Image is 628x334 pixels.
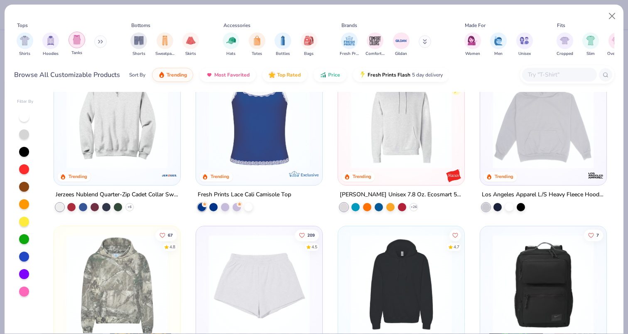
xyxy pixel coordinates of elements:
span: Unisex [518,51,531,57]
img: Hanes logo [445,167,462,184]
span: 67 [168,233,173,237]
img: Fresh Prints Image [343,35,356,47]
img: Los Angeles Apparel logo [587,167,603,184]
button: filter button [464,32,481,57]
div: filter for Unisex [516,32,533,57]
img: Cropped Image [560,36,569,45]
div: 4.7 [454,244,459,250]
img: Shirts Image [20,36,29,45]
img: Shorts Image [134,36,144,45]
button: Like [584,229,603,241]
div: filter for Slim [582,32,599,57]
div: 4.8 [170,244,176,250]
div: 4.5 [312,244,317,250]
img: Totes Image [253,36,262,45]
button: filter button [557,32,573,57]
img: flash.gif [359,72,366,78]
span: Shirts [19,51,30,57]
div: filter for Shorts [130,32,147,57]
img: 7bdc074d-834e-4bfb-ad05-961d6dbc2cb2 [314,67,424,168]
button: filter button [130,32,147,57]
div: filter for Men [490,32,507,57]
button: filter button [607,32,626,57]
div: Brands [341,22,357,29]
img: Men Image [494,36,503,45]
input: Try "T-Shirt" [527,70,591,79]
div: Jerzees Nublend Quarter-Zip Cadet Collar Sweatshirt [56,190,179,200]
img: Hoodies Image [46,36,55,45]
div: filter for Hoodies [42,32,59,57]
span: Hoodies [43,51,59,57]
button: Like [295,229,319,241]
button: filter button [17,32,33,57]
div: filter for Tanks [69,32,85,56]
span: Tanks [71,50,82,56]
span: Slim [586,51,595,57]
div: Sort By [129,71,145,79]
div: [PERSON_NAME] Unisex 7.8 Oz. Ecosmart 50/50 Pullover Hooded Sweatshirt [340,190,463,200]
div: filter for Women [464,32,481,57]
span: Women [465,51,480,57]
span: Bottles [276,51,290,57]
span: 5 day delivery [412,70,443,80]
button: Top Rated [262,68,307,82]
button: filter button [301,32,317,57]
span: + 6 [128,205,132,210]
span: Skirts [185,51,196,57]
button: Close [604,8,620,24]
div: filter for Shirts [17,32,33,57]
div: filter for Sweatpants [155,32,174,57]
img: Tanks Image [72,35,81,45]
img: Oversized Image [612,36,621,45]
div: filter for Oversized [607,32,626,57]
div: filter for Bags [301,32,317,57]
img: Sweatpants Image [160,36,169,45]
div: Fits [557,22,565,29]
div: filter for Gildan [393,32,410,57]
img: ff4ddab5-f3f6-4a83-b930-260fe1a46572 [62,67,172,168]
img: Bottles Image [278,36,287,45]
button: Like [156,229,177,241]
img: Skirts Image [186,36,196,45]
span: Totes [252,51,262,57]
div: Los Angeles Apparel L/S Heavy Fleece Hoodie Po 14 Oz [482,190,605,200]
button: filter button [516,32,533,57]
button: Trending [152,68,193,82]
button: filter button [366,32,385,57]
img: trending.gif [158,72,165,78]
img: Bags Image [304,36,313,45]
button: filter button [393,32,410,57]
img: Unisex Image [520,36,529,45]
button: filter button [249,32,265,57]
span: Oversized [607,51,626,57]
img: 6531d6c5-84f2-4e2d-81e4-76e2114e47c4 [488,67,598,168]
span: Price [328,72,340,78]
span: Shorts [132,51,145,57]
button: Like [449,229,461,241]
span: Top Rated [277,72,301,78]
img: Jerzees logo [161,167,178,184]
div: Fresh Prints Lace Cali Camisole Top [198,190,291,200]
button: filter button [182,32,199,57]
span: Fresh Prints [340,51,359,57]
span: Fresh Prints Flash [368,72,410,78]
div: filter for Totes [249,32,265,57]
img: TopRated.gif [269,72,275,78]
img: Slim Image [586,36,595,45]
button: Most Favorited [200,68,256,82]
span: Sweatpants [155,51,174,57]
span: Exclusive [301,172,319,178]
div: Bottoms [131,22,150,29]
button: filter button [582,32,599,57]
div: Tops [17,22,28,29]
img: Comfort Colors Image [369,35,381,47]
button: filter button [223,32,239,57]
button: filter button [490,32,507,57]
button: Fresh Prints Flash5 day delivery [353,68,449,82]
span: + 26 [410,205,417,210]
button: filter button [69,32,85,57]
div: filter for Skirts [182,32,199,57]
button: filter button [275,32,291,57]
div: Filter By [17,99,34,105]
div: Made For [465,22,486,29]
